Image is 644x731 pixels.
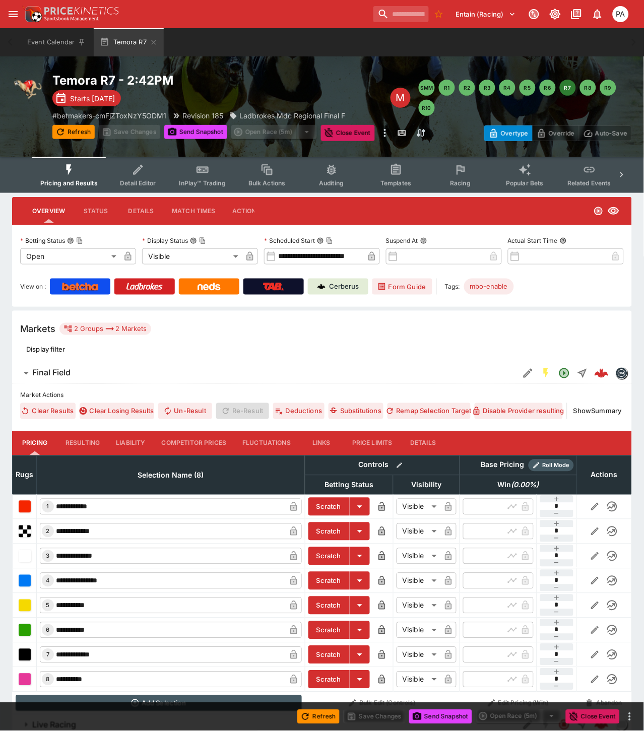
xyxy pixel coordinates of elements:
[511,479,539,491] em: ( 0.00 %)
[330,282,359,292] p: Cerberus
[70,93,115,104] p: Starts [DATE]
[549,128,574,139] p: Override
[317,237,324,244] button: Scheduled StartCopy To Clipboard
[154,431,235,455] button: Competitor Prices
[499,80,516,96] button: R4
[32,368,71,378] h6: Final Field
[532,125,579,141] button: Override
[450,179,471,187] span: Racing
[44,676,52,683] span: 8
[397,573,440,589] div: Visible
[32,157,612,193] div: Event type filters
[567,179,611,187] span: Related Events
[308,671,350,689] button: Scratch
[67,237,74,244] button: Betting StatusCopy To Clipboard
[273,403,324,419] button: Deductions
[484,125,533,141] button: Overtype
[397,548,440,564] div: Visible
[158,403,212,419] span: Un-Result
[560,80,576,96] button: R7
[120,179,156,187] span: Detail Editor
[600,80,616,96] button: R9
[52,73,391,88] h2: Copy To Clipboard
[21,28,92,56] button: Event Calendar
[624,711,636,723] button: more
[400,479,453,491] span: Visibility
[12,73,44,105] img: greyhound_racing.png
[24,199,73,223] button: Overview
[546,5,564,23] button: Toggle light/dark mode
[508,236,558,245] p: Actual Start Time
[305,455,460,475] th: Controls
[577,455,631,494] th: Actions
[263,283,284,291] img: TabNZ
[397,622,440,638] div: Visible
[319,179,344,187] span: Auditing
[94,28,164,56] button: Temora R7
[44,17,99,21] img: Sportsbook Management
[594,206,604,216] svg: Open
[62,283,98,291] img: Betcha
[393,459,406,472] button: Bulk edit
[589,5,607,23] button: Notifications
[540,80,556,96] button: R6
[224,199,269,223] button: Actions
[45,503,51,510] span: 1
[450,6,522,22] button: Select Tenant
[44,602,52,609] span: 5
[20,388,624,403] label: Market Actions
[308,498,350,516] button: Scratch
[475,403,563,419] button: Disable Provider resulting
[40,179,98,187] span: Pricing and Results
[198,283,220,291] img: Neds
[409,710,472,724] button: Send Snapshot
[20,403,76,419] button: Clear Results
[529,459,574,472] div: Show/hide Price Roll mode configuration.
[608,205,620,217] svg: Visible
[479,80,495,96] button: R3
[459,80,475,96] button: R2
[313,479,384,491] span: Betting Status
[539,461,574,470] span: Roll Mode
[595,366,609,380] div: 37357064-2556-4612-a09b-3dee618b789f
[4,5,22,23] button: open drawer
[248,179,286,187] span: Bulk Actions
[63,323,147,335] div: 2 Groups 2 Markets
[16,695,302,711] button: Add Selection
[419,100,435,116] button: R10
[164,199,224,223] button: Match Times
[321,125,375,141] button: Close Event
[616,368,627,379] img: betmakers
[571,403,624,419] button: ShowSummary
[380,179,411,187] span: Templates
[344,431,401,455] button: Price Limits
[12,363,519,383] button: Final Field
[20,279,46,295] label: View on :
[555,364,573,382] button: Open
[57,431,108,455] button: Resulting
[560,237,567,244] button: Actual Start Time
[308,572,350,590] button: Scratch
[73,199,118,223] button: Status
[506,179,544,187] span: Popular Bets
[613,6,629,22] div: Peter Addley
[397,523,440,540] div: Visible
[579,125,632,141] button: Auto-Save
[439,80,455,96] button: R1
[20,341,71,357] button: Display filter
[567,5,586,23] button: Documentation
[501,128,528,139] p: Overtype
[326,237,333,244] button: Copy To Clipboard
[329,403,383,419] button: Substitutions
[308,695,457,711] button: Bulk Edit (Controls)
[108,431,153,455] button: Liability
[317,283,326,291] img: Cerberus
[372,279,432,295] a: Form Guide
[477,459,529,472] div: Base Pricing
[525,5,543,23] button: Connected to PK
[445,279,460,295] label: Tags:
[373,6,429,22] input: search
[397,499,440,515] div: Visible
[419,80,632,116] nav: pagination navigation
[44,651,51,658] span: 7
